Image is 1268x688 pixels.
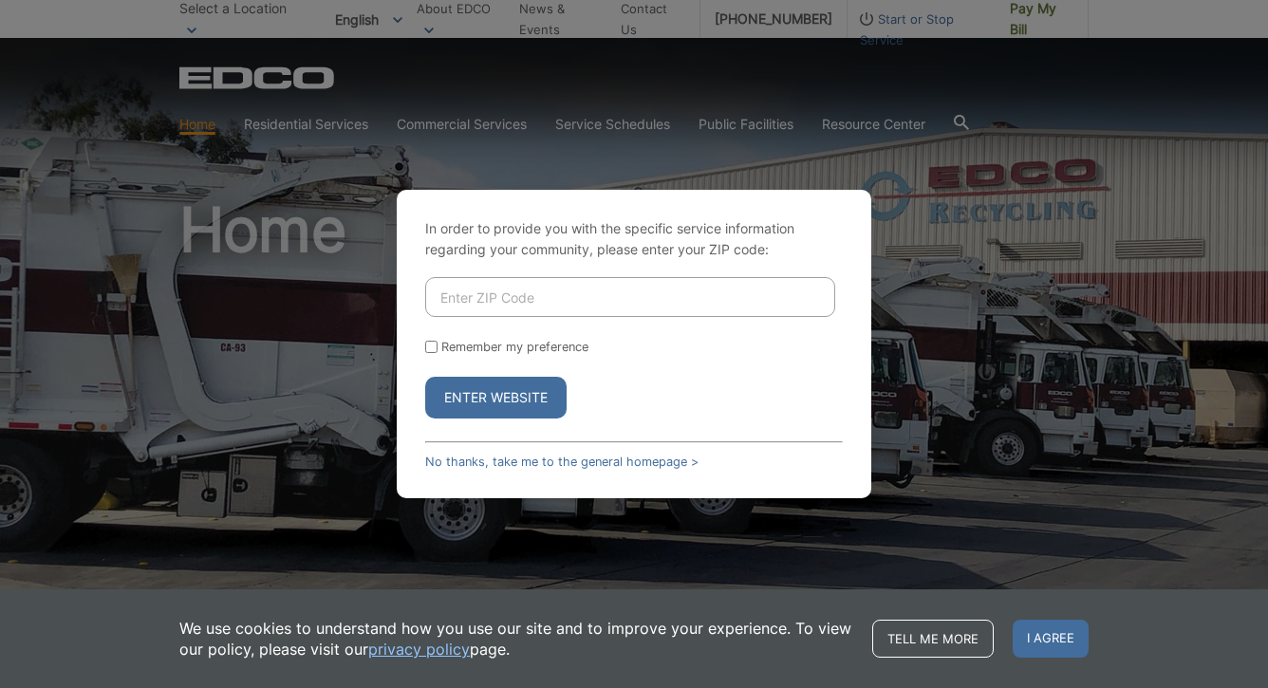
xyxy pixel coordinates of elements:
a: No thanks, take me to the general homepage > [425,455,699,469]
p: In order to provide you with the specific service information regarding your community, please en... [425,218,843,260]
input: Enter ZIP Code [425,277,835,317]
a: Tell me more [872,620,994,658]
span: I agree [1013,620,1089,658]
a: privacy policy [368,639,470,660]
label: Remember my preference [441,340,588,354]
button: Enter Website [425,377,567,418]
p: We use cookies to understand how you use our site and to improve your experience. To view our pol... [179,618,853,660]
